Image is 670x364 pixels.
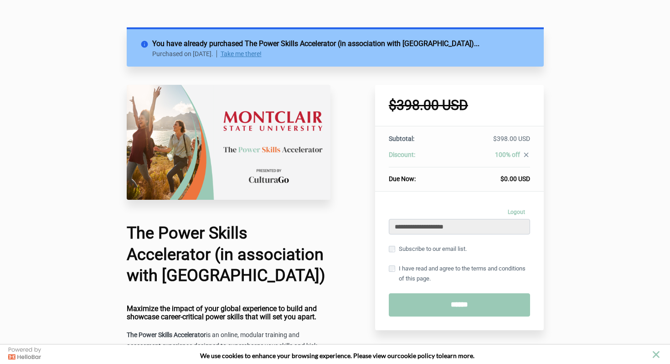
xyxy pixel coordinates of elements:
[650,349,662,360] button: close
[140,38,152,47] i: info
[389,135,414,142] span: Subtotal:
[127,223,331,286] h1: The Power Skills Accelerator (in association with [GEOGRAPHIC_DATA])
[436,352,442,359] strong: to
[127,85,331,200] img: 22c75da-26a4-67b4-fa6d-d7146dedb322_Montclair.png
[389,265,395,272] input: I have read and agree to the terms and conditions of this page.
[495,151,520,158] span: 100% off
[221,50,262,57] a: Take me there!
[442,352,474,359] span: learn more.
[389,167,448,184] th: Due Now:
[152,50,217,57] p: Purchased on [DATE].
[389,246,395,252] input: Subscribe to our email list.
[127,331,206,338] strong: The Power Skills Accelerator
[200,352,397,359] span: We use cookies to enhance your browsing experience. Please view our
[389,150,448,167] th: Discount:
[389,264,530,284] label: I have read and agree to the terms and conditions of this page.
[448,134,530,150] td: $398.00 USD
[520,151,530,161] a: close
[503,205,530,219] a: Logout
[389,244,467,254] label: Subscribe to our email list.
[522,151,530,159] i: close
[500,175,530,182] span: $0.00 USD
[389,99,530,112] h1: $398.00 USD
[152,38,530,49] h2: You have already purchased The Power Skills Accelerator (in association with [GEOGRAPHIC_DATA])...
[127,305,331,321] h4: Maximize the impact of your global experience to build and showcase career-critical power skills ...
[397,352,435,359] a: cookie policy
[127,330,331,363] p: is an online, modular training and assessment experience designed to supercharge your skills and ...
